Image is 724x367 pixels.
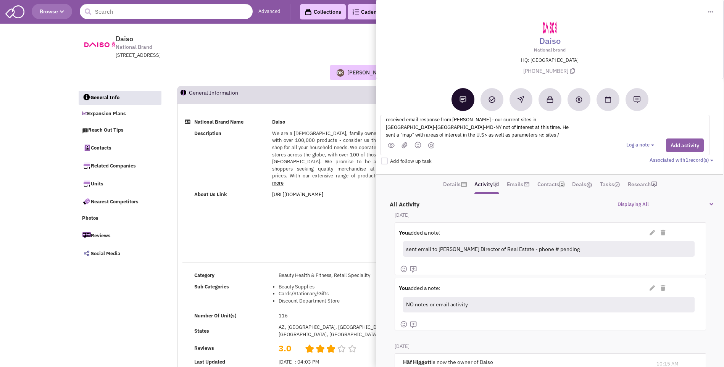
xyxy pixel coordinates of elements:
[272,130,402,179] span: We are a [DEMOGRAPHIC_DATA], family owned company, with over 100,000 products - consider us the o...
[78,227,161,243] a: Reviews
[32,4,72,19] button: Browse
[399,229,408,236] strong: You
[395,343,410,349] b: [DATE]
[626,142,656,149] button: Log a note
[539,35,561,47] a: Daiso
[410,321,417,328] img: mdi_comment-add-outline.png
[116,52,315,59] div: [STREET_ADDRESS]
[194,359,225,365] b: Last Updated
[348,4,390,19] a: Cadences
[633,96,641,103] img: Request research
[685,157,689,163] span: 1
[272,191,323,198] a: [URL][DOMAIN_NAME]
[650,285,655,291] i: Edit Note
[572,179,592,190] a: Deals
[78,158,161,174] a: Related Companies
[628,179,651,190] a: Research
[78,140,161,156] a: Contacts
[194,345,214,351] b: Reviews
[279,283,402,291] li: Beauty Supplies
[40,8,64,15] span: Browse
[460,96,466,103] img: Add a note
[279,290,402,298] li: Cards/Stationary/Gifts
[194,130,221,137] b: Description
[547,96,553,103] img: Add to a collection
[400,320,408,328] img: face-smile.png
[276,270,405,281] td: Beauty Health & Fitness, Retail Speciality
[518,96,524,103] img: Reachout
[399,229,440,237] label: added a note:
[347,69,389,76] div: [PERSON_NAME]
[666,138,704,152] button: Add activity
[272,180,284,186] a: more
[600,179,620,190] a: Tasks
[386,196,419,208] label: All Activity
[402,142,408,148] img: (jpg,png,gif,doc,docx,xls,xlsx,pdf,txt)
[385,57,714,64] p: HQ: [GEOGRAPHIC_DATA]
[276,310,405,322] td: 116
[258,8,281,15] a: Advanced
[493,181,499,187] img: icon-note.png
[650,157,716,164] button: Associated with1record(s)
[605,97,611,103] img: Schedule a Meeting
[390,158,432,164] span: Add follow up task
[650,230,655,235] i: Edit Note
[474,179,493,190] a: Activity
[78,175,161,192] a: Units
[524,181,530,187] img: icon-email-active-16.png
[78,123,161,138] a: Reach Out Tips
[78,107,161,121] a: Expansion Plans
[305,8,312,16] img: icon-collection-lavender-black.svg
[489,96,495,103] img: Add a Task
[194,328,209,334] b: States
[395,212,410,218] b: [DATE]
[539,88,561,111] button: Add to a collection
[300,4,346,19] a: Collections
[651,181,657,187] img: research-icon.png
[116,43,152,51] span: National Brand
[403,298,691,311] div: NO notes or email activity
[388,143,395,148] img: public.png
[428,142,434,148] img: mantion.png
[272,119,285,125] b: Daiso
[194,283,229,290] b: Sub Categories
[194,119,243,125] b: National Brand Name
[399,285,408,291] strong: You
[410,266,417,273] img: mdi_comment-add-outline.png
[189,86,238,103] h2: General Information
[116,34,133,43] span: Daiso
[80,4,253,19] input: Search
[194,312,236,319] b: Number Of Unit(s)
[5,4,24,18] img: SmartAdmin
[403,242,691,256] div: sent email to [PERSON_NAME] Director of Real Estate - phone # pending
[656,361,679,367] span: 10:15 AM
[78,193,161,209] a: Nearest Competitors
[586,182,592,188] img: icon-dealamount.png
[443,179,461,190] a: Details
[276,322,405,340] td: AZ, [GEOGRAPHIC_DATA], [GEOGRAPHIC_DATA], [GEOGRAPHIC_DATA], [GEOGRAPHIC_DATA]
[537,179,559,190] a: Contacts
[279,298,402,305] li: Discount Department Store
[400,265,408,273] img: face-smile.png
[78,211,161,226] a: Photos
[507,179,523,190] a: Emails
[279,343,299,346] h2: 3.0
[352,9,359,14] img: Cadences_logo.png
[414,142,421,148] img: emoji.png
[79,91,162,105] a: General Info
[403,359,431,365] b: Hâf Higgott
[661,285,665,291] i: Delete Note
[661,230,665,235] i: Delete Note
[575,96,583,103] img: Create a deal
[385,47,714,53] p: National brand
[523,68,577,74] span: [PHONE_NUMBER]
[194,191,227,198] b: About Us Link
[78,245,161,261] a: Social Media
[194,272,214,278] b: Category
[614,182,620,188] img: TaskCount.png
[399,284,440,292] label: added a note:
